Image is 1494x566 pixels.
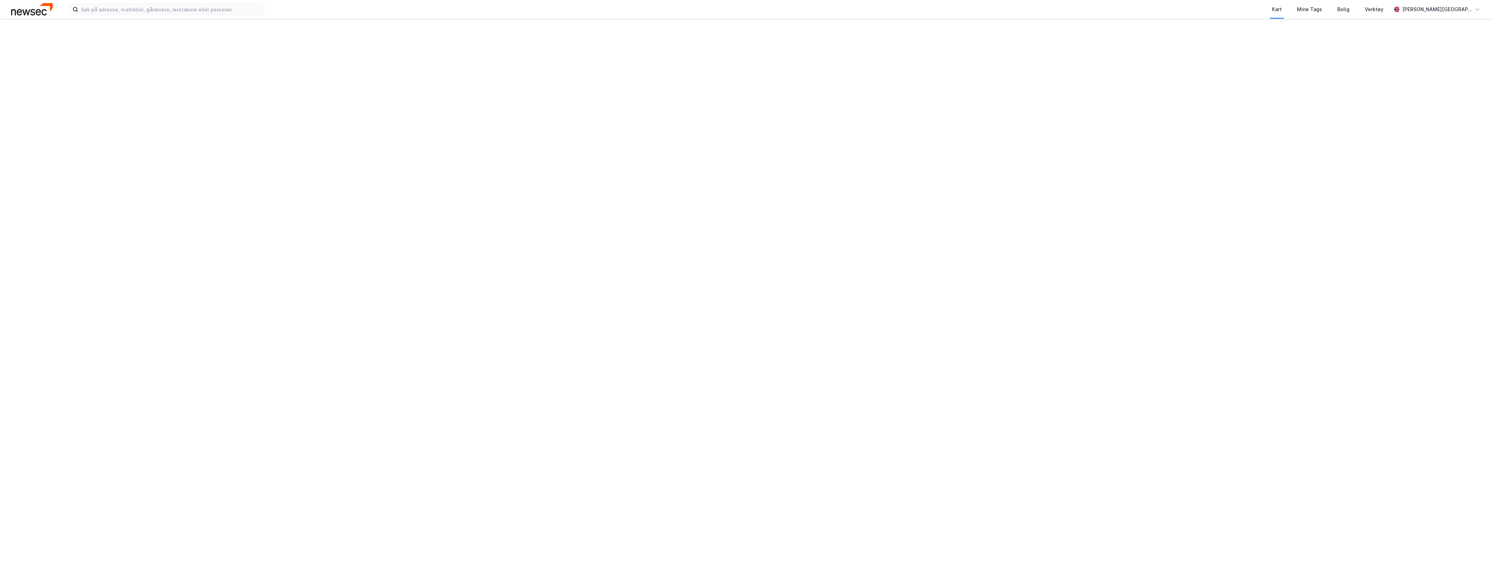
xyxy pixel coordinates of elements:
div: Verktøy [1365,5,1384,14]
img: newsec-logo.f6e21ccffca1b3a03d2d.png [11,3,53,15]
div: Bolig [1337,5,1349,14]
input: Søk på adresse, matrikkel, gårdeiere, leietakere eller personer [78,4,264,15]
div: Mine Tags [1297,5,1322,14]
div: [PERSON_NAME][GEOGRAPHIC_DATA] [1402,5,1472,14]
div: Kart [1272,5,1282,14]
